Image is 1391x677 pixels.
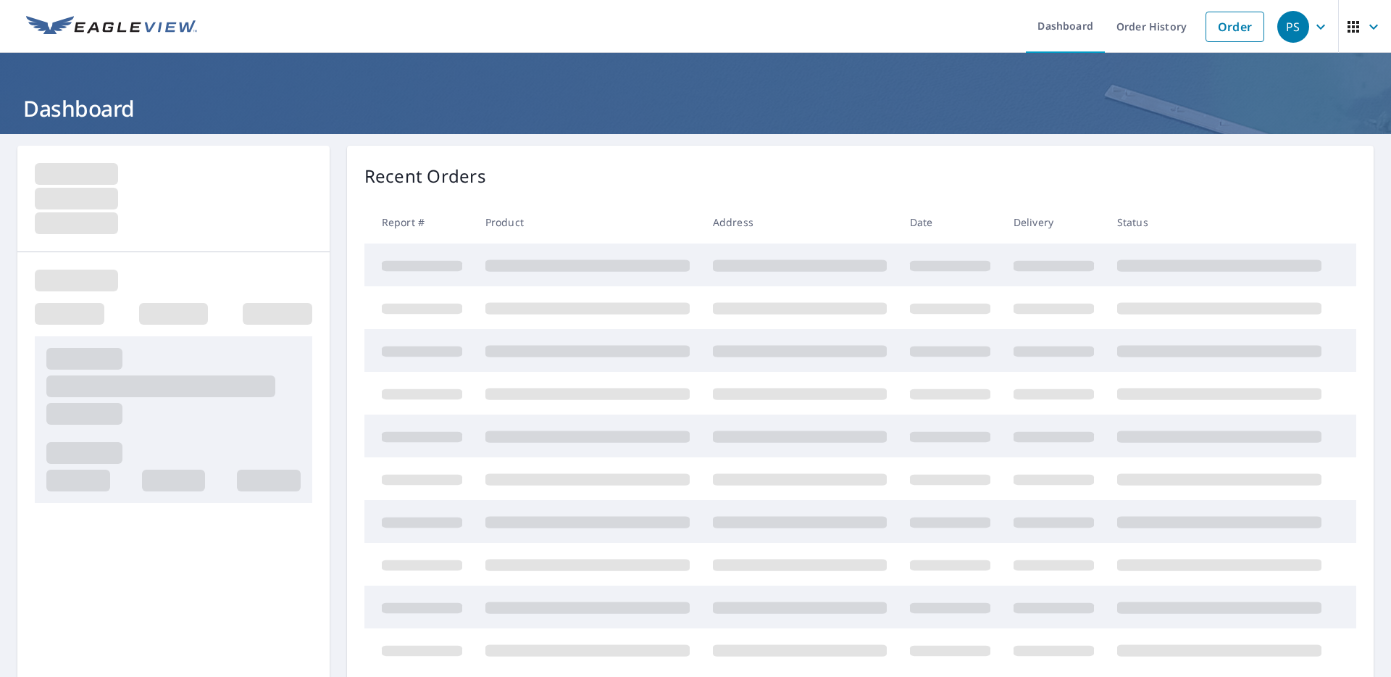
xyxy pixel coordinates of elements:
img: EV Logo [26,16,197,38]
a: Order [1206,12,1264,42]
th: Product [474,201,701,244]
th: Address [701,201,898,244]
p: Recent Orders [364,163,486,189]
th: Delivery [1002,201,1106,244]
th: Status [1106,201,1333,244]
h1: Dashboard [17,94,1374,123]
div: PS [1277,11,1309,43]
th: Report # [364,201,474,244]
th: Date [898,201,1002,244]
